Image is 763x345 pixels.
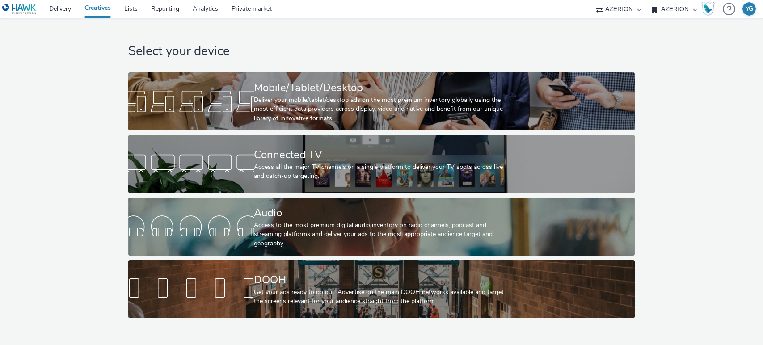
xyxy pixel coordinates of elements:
[128,72,635,130] a: Mobile/Tablet/DesktopDeliver your mobile/tablet/desktop ads on the most premium inventory globall...
[2,4,37,15] img: undefined Logo
[254,96,506,123] div: Deliver your mobile/tablet/desktop ads on the most premium inventory globally using the most effi...
[254,221,506,248] div: Access to the most premium digital audio inventory on radio channels, podcast and streaming platf...
[254,205,506,221] div: Audio
[128,198,635,256] a: AudioAccess to the most premium digital audio inventory on radio channels, podcast and streaming ...
[254,288,506,306] div: Get your ads ready to go out! Advertise on the main DOOH networks available and target the screen...
[254,163,506,181] div: Access all the major TV channels on a single platform to deliver your TV spots across live and ca...
[254,272,506,288] div: DOOH
[128,135,635,193] a: Connected TVAccess all the major TV channels on a single platform to deliver your TV spots across...
[701,2,718,16] a: Hawk Academy
[128,43,635,60] h1: Select your device
[254,147,506,163] div: Connected TV
[701,2,715,16] img: Hawk Academy
[128,260,635,318] a: DOOHGet your ads ready to go out! Advertise on the main DOOH networks available and target the sc...
[746,2,753,16] div: YG
[254,80,506,96] div: Mobile/Tablet/Desktop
